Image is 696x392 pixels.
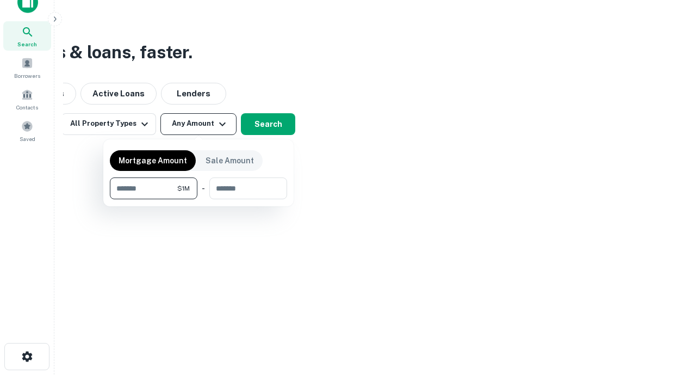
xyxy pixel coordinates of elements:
[206,155,254,167] p: Sale Amount
[202,177,205,199] div: -
[177,183,190,193] span: $1M
[119,155,187,167] p: Mortgage Amount
[642,305,696,357] iframe: Chat Widget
